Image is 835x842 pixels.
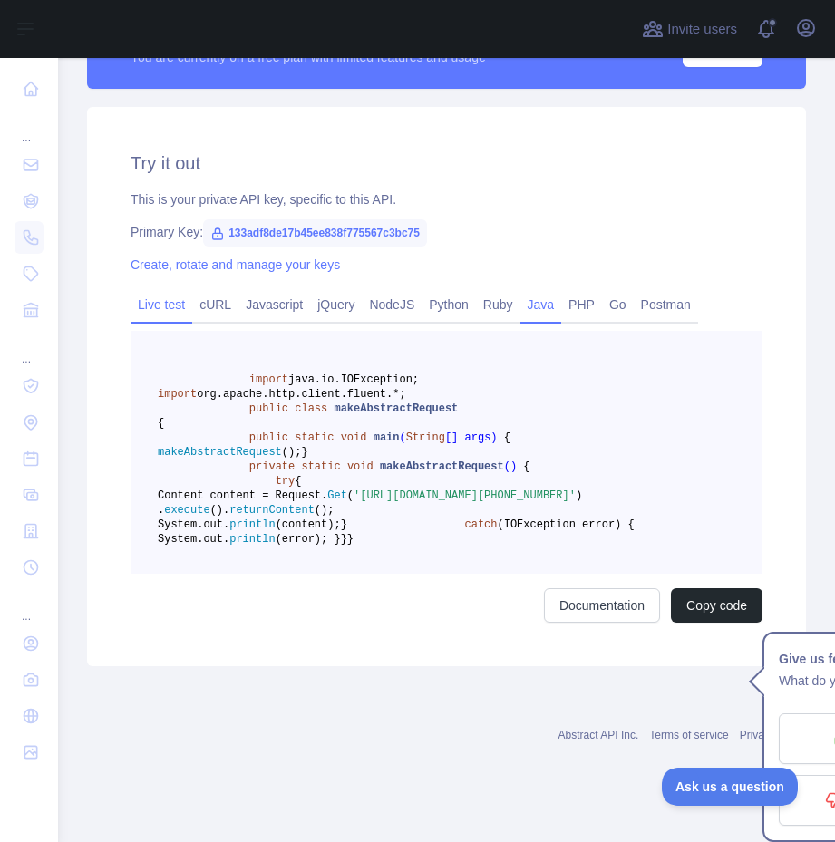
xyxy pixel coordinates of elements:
span: (). [210,504,230,517]
span: makeAbstractRequest [158,446,282,459]
a: Abstract API Inc. [558,729,639,741]
span: Content content = Request. [158,489,327,502]
span: 133adf8de17b45ee838f775567c3bc75 [203,219,427,247]
span: println [229,533,275,546]
a: Java [520,290,562,319]
div: ... [15,587,44,624]
span: . [158,504,164,517]
span: main [374,431,400,444]
span: import [158,388,197,401]
span: '[URL][DOMAIN_NAME][PHONE_NUMBER]' [354,489,576,502]
span: ( [347,489,354,502]
a: Python [422,290,476,319]
iframe: Toggle Customer Support [662,768,799,806]
span: void [347,460,374,473]
a: Go [602,290,634,319]
a: PHP [561,290,602,319]
span: class [295,402,327,415]
span: import [249,373,288,386]
span: (content); [276,518,341,531]
span: makeAbstractRequest [334,402,458,415]
a: Live test [131,290,192,319]
span: { [295,475,301,488]
span: static [295,431,334,444]
span: Get [327,489,347,502]
span: static [301,460,340,473]
a: Terms of service [649,729,728,741]
span: { [523,460,529,473]
span: String [406,431,445,444]
span: java.io.IOException; [288,373,419,386]
button: Copy code [671,588,762,623]
span: { [504,431,510,444]
a: jQuery [310,290,362,319]
span: public [249,402,288,415]
span: returnContent [229,504,315,517]
span: (); [315,504,335,517]
a: Create, rotate and manage your keys [131,257,340,272]
span: { [158,417,164,430]
span: } [347,533,354,546]
a: Javascript [238,290,310,319]
a: NodeJS [362,290,422,319]
span: () [504,460,517,473]
div: ... [15,109,44,145]
span: try [276,475,296,488]
span: org.apache.http.client.fluent.*; [197,388,405,401]
div: This is your private API key, specific to this API. [131,190,762,208]
span: private [249,460,295,473]
span: System.out. [158,518,229,531]
span: (); [282,446,302,459]
span: Invite users [667,19,737,40]
div: Primary Key: [131,223,762,241]
a: Postman [634,290,698,319]
button: Invite users [638,15,741,44]
a: Documentation [544,588,660,623]
a: Privacy policy [740,729,806,741]
span: public [249,431,288,444]
span: } [341,533,347,546]
span: makeAbstractRequest [380,460,504,473]
h2: Try it out [131,150,762,176]
div: ... [15,330,44,366]
span: } [301,446,307,459]
span: execute [164,504,209,517]
a: Ruby [476,290,520,319]
span: ) [576,489,582,502]
span: [] args) [445,431,498,444]
a: cURL [192,290,238,319]
span: catch [464,518,497,531]
span: ( [400,431,406,444]
span: println [229,518,275,531]
span: void [341,431,367,444]
span: } [341,518,347,531]
span: (error); } [276,533,341,546]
